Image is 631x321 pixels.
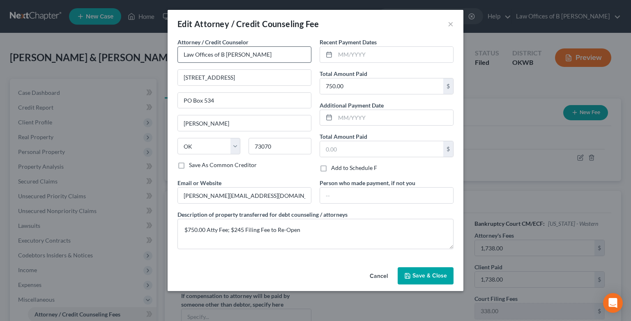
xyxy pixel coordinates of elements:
span: Attorney / Credit Counselor [177,39,249,46]
label: Total Amount Paid [320,69,367,78]
div: $ [443,78,453,94]
label: Person who made payment, if not you [320,179,415,187]
input: 0.00 [320,141,443,157]
input: Apt, Suite, etc... [178,93,311,108]
div: Open Intercom Messenger [603,293,623,313]
input: Enter address... [178,70,311,85]
label: Recent Payment Dates [320,38,377,46]
span: Attorney / Credit Counseling Fee [194,19,319,29]
input: MM/YYYY [335,110,453,126]
label: Save As Common Creditor [189,161,257,169]
label: Add to Schedule F [331,164,377,172]
div: $ [443,141,453,157]
button: Cancel [363,268,394,284]
button: Save & Close [398,267,454,284]
input: Enter city... [178,115,311,131]
input: Enter zip... [249,138,311,154]
input: Search creditor by name... [177,46,311,63]
input: -- [320,188,453,203]
input: -- [178,188,311,203]
input: MM/YYYY [335,47,453,62]
button: × [448,19,454,29]
label: Email or Website [177,179,221,187]
label: Total Amount Paid [320,132,367,141]
input: 0.00 [320,78,443,94]
span: Edit [177,19,193,29]
span: Save & Close [412,272,447,279]
label: Additional Payment Date [320,101,384,110]
label: Description of property transferred for debt counseling / attorneys [177,210,348,219]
